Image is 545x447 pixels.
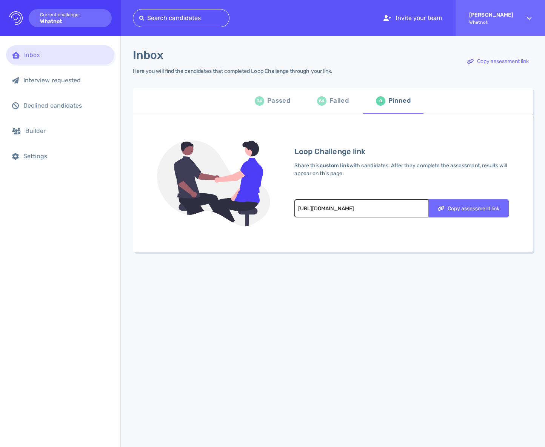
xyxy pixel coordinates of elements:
[388,95,411,106] div: Pinned
[133,68,333,74] div: Here you will find the candidates that completed Loop Challenge through your link.
[255,96,264,106] div: 34
[317,96,326,106] div: 84
[133,48,163,62] h1: Inbox
[329,95,349,106] div: Failed
[320,162,350,169] strong: custom link
[294,162,509,177] div: Share this with candidates. After they complete the assessment, results will appear on this page.
[24,51,108,59] div: Inbox
[23,102,108,109] div: Declined candidates
[23,153,108,160] div: Settings
[434,206,503,211] div: Copy assessment link
[23,77,108,84] div: Interview requested
[463,52,533,71] button: Copy assessment link
[25,127,108,134] div: Builder
[376,96,385,106] div: 0
[463,53,533,70] div: Copy assessment link
[469,20,513,25] span: Whatnot
[469,12,513,18] strong: [PERSON_NAME]
[267,95,290,106] div: Passed
[428,199,509,217] button: Copy assessment link
[294,146,509,157] div: Loop Challenge link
